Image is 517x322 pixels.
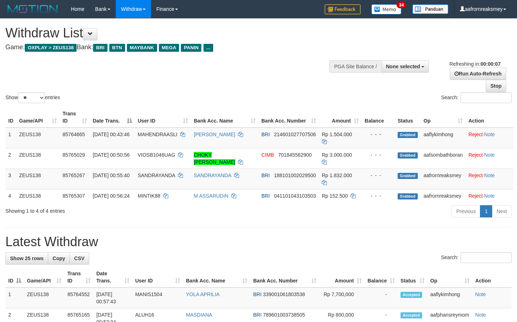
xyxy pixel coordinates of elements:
td: MANIS1504 [132,287,183,308]
label: Search: [441,252,512,263]
span: 34 [397,2,406,8]
th: Trans ID: activate to sort column ascending [64,267,93,287]
span: None selected [386,64,420,69]
th: Amount: activate to sort column ascending [319,267,365,287]
a: Note [484,172,495,178]
th: Balance: activate to sort column ascending [365,267,398,287]
span: Copy 041101043103503 to clipboard [274,193,316,199]
td: [DATE] 00:57:43 [93,287,132,308]
div: - - - [365,131,392,138]
a: Show 25 rows [5,252,48,264]
span: Copy [52,256,65,261]
a: Run Auto-Refresh [450,68,506,80]
img: panduan.png [412,4,448,14]
input: Search: [461,92,512,103]
th: Date Trans.: activate to sort column descending [90,107,135,128]
span: BRI [261,132,270,137]
span: MAYBANK [127,44,157,52]
th: Amount: activate to sort column ascending [319,107,362,128]
th: Action [472,267,512,287]
span: MINTIK88 [138,193,160,199]
a: Previous [452,205,480,217]
span: Rp 3.000.000 [322,152,352,158]
td: ZEUS138 [16,148,60,169]
div: - - - [365,192,392,199]
span: Grabbed [398,152,418,158]
span: Rp 1.504.000 [322,132,352,137]
span: Show 25 rows [10,256,44,261]
span: Copy 701845562900 to clipboard [278,152,312,158]
span: BTN [109,44,125,52]
td: aaflykimhong [427,287,472,308]
span: 85765029 [63,152,85,158]
a: Note [484,152,495,158]
td: 3 [5,169,16,189]
span: BRI [261,172,270,178]
td: aafrornreaksmey [421,189,466,202]
a: Note [484,193,495,199]
a: Stop [486,80,506,92]
span: Accepted [401,292,422,298]
img: Button%20Memo.svg [371,4,402,14]
span: MEGA [159,44,179,52]
span: [DATE] 00:55:40 [93,172,129,178]
a: YOLA APRILIA [186,291,219,297]
span: CSV [74,256,84,261]
span: Grabbed [398,132,418,138]
td: 1 [5,128,16,148]
th: Op: activate to sort column ascending [421,107,466,128]
span: [DATE] 00:50:56 [93,152,129,158]
td: 85764552 [64,287,93,308]
th: Bank Acc. Name: activate to sort column ascending [183,267,250,287]
span: Accepted [401,312,422,318]
th: User ID: activate to sort column ascending [132,267,183,287]
a: Reject [468,132,483,137]
span: VIOSB1046UAG [138,152,175,158]
td: ZEUS138 [24,287,64,308]
th: User ID: activate to sort column ascending [135,107,191,128]
th: Trans ID: activate to sort column ascending [60,107,90,128]
div: - - - [365,151,392,158]
td: · [466,169,514,189]
a: Copy [48,252,70,264]
span: BRI [253,291,261,297]
a: Reject [468,152,483,158]
td: aaflykimhong [421,128,466,148]
a: Reject [468,172,483,178]
th: Balance [362,107,395,128]
label: Show entries [5,92,60,103]
div: Showing 1 to 4 of 4 entries [5,204,210,215]
span: Copy 214601027707506 to clipboard [274,132,316,137]
span: Grabbed [398,173,418,179]
span: 85764665 [63,132,85,137]
span: Copy 339001061803538 to clipboard [263,291,305,297]
a: M ASSARUDIN [194,193,228,199]
span: ... [203,44,213,52]
th: Game/API: activate to sort column ascending [24,267,64,287]
th: ID [5,107,16,128]
span: 85765307 [63,193,85,199]
th: ID: activate to sort column descending [5,267,24,287]
th: Bank Acc. Number: activate to sort column ascending [250,267,319,287]
a: Note [475,291,486,297]
th: Status [395,107,421,128]
td: 1 [5,287,24,308]
td: Rp 7,700,000 [319,287,365,308]
label: Search: [441,92,512,103]
span: [DATE] 00:56:24 [93,193,129,199]
th: Date Trans.: activate to sort column ascending [93,267,132,287]
span: Refreshing in: [449,61,500,67]
a: Note [484,132,495,137]
td: aafsombathboran [421,148,466,169]
td: · [466,148,514,169]
span: Copy 789601003738505 to clipboard [263,312,305,318]
img: MOTION_logo.png [5,4,60,14]
a: CSV [69,252,89,264]
div: PGA Site Balance / [329,60,381,73]
input: Search: [461,252,512,263]
th: Action [466,107,514,128]
span: SANDRAYANDA [138,172,175,178]
td: aafrornreaksmey [421,169,466,189]
td: ZEUS138 [16,189,60,202]
h1: Withdraw List [5,26,338,40]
